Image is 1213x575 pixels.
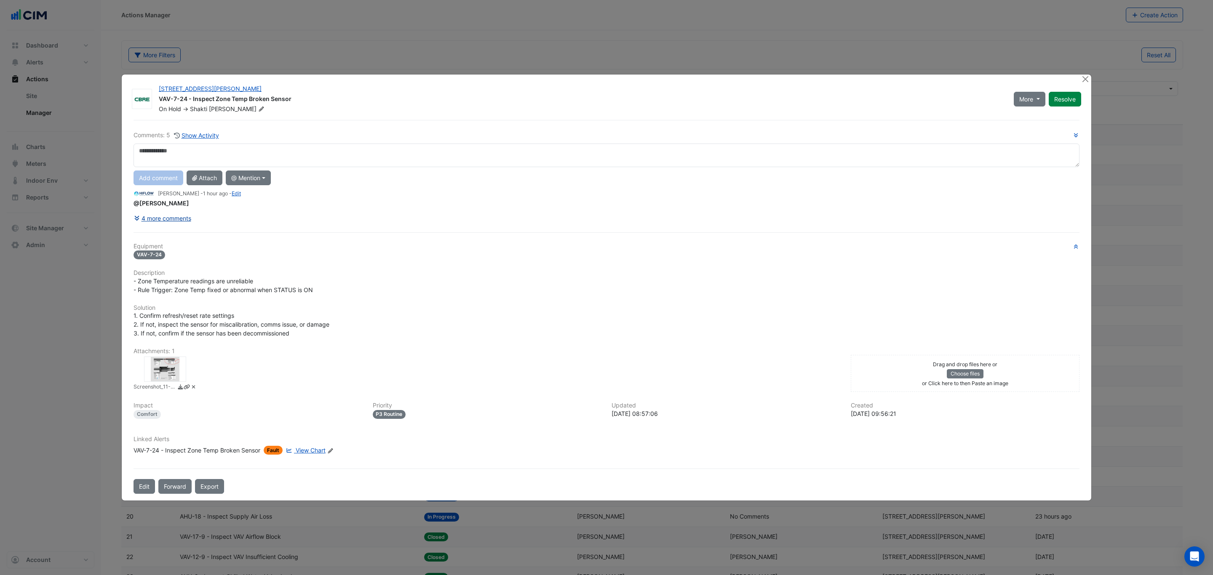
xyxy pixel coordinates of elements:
[134,436,1079,443] h6: Linked Alerts
[209,105,266,113] span: [PERSON_NAME]
[134,250,165,259] span: VAV-7-24
[134,479,155,494] button: Edit
[134,200,189,207] span: shakti.sisodiya@charterhallaccess.com.au [CBRE Charter Hall]
[159,105,181,112] span: On Hold
[159,95,1004,105] div: VAV-7-24 - Inspect Zone Temp Broken Sensor
[284,446,326,455] a: View Chart
[177,383,184,392] a: Download
[134,446,260,455] div: VAV-7-24 - Inspect Zone Temp Broken Sensor
[134,383,176,392] small: Screenshot_11-8-2025_998_446-w-windows-jq8ijed1bms69ann.charterhall.remoteaccess.neeve.ai.jpeg
[134,402,363,409] h6: Impact
[851,409,1080,418] div: [DATE] 09:56:21
[184,383,190,392] a: Copy link to clipboard
[190,383,197,392] a: Delete
[158,479,192,494] button: Forward
[159,85,262,92] a: [STREET_ADDRESS][PERSON_NAME]
[134,304,1079,311] h6: Solution
[1184,546,1205,567] div: Open Intercom Messenger
[933,361,997,367] small: Drag and drop files here or
[134,189,155,198] img: HiFlow
[132,95,152,104] img: CBRE Charter Hall
[134,269,1079,277] h6: Description
[947,369,983,378] button: Choose files
[134,410,161,419] div: Comfort
[144,357,186,382] div: Screenshot_11-8-2025_998_446-w-windows-jq8ijed1bms69ann.charterhall.remoteaccess.neeve.ai.jpeg
[174,130,219,140] button: Show Activity
[612,402,841,409] h6: Updated
[1014,92,1045,106] button: More
[134,130,219,140] div: Comments: 5
[232,190,241,197] a: Edit
[327,447,334,454] fa-icon: Edit Linked Alerts
[190,105,207,112] span: Shakti
[264,446,283,455] span: Fault
[187,170,222,185] button: Attach
[183,105,188,112] span: ->
[203,190,228,197] span: 2025-09-04 08:57:06
[134,211,192,226] button: 4 more comments
[296,447,326,454] span: View Chart
[1081,75,1090,83] button: Close
[851,402,1080,409] h6: Created
[922,380,1008,386] small: or Click here to then Paste an image
[134,348,1079,355] h6: Attachments: 1
[1019,95,1033,104] span: More
[158,190,241,197] small: [PERSON_NAME] - -
[373,402,602,409] h6: Priority
[373,410,406,419] div: P3 Routine
[134,312,329,337] span: 1. Confirm refresh/reset rate settings 2. If not, inspect the sensor for miscalibration, comms is...
[134,277,313,293] span: - Zone Temperature readings are unreliable - Rule Trigger: Zone Temp fixed or abnormal when STATU...
[195,479,224,494] a: Export
[612,409,841,418] div: [DATE] 08:57:06
[1049,92,1081,106] button: Resolve
[134,243,1079,250] h6: Equipment
[226,170,271,185] button: @ Mention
